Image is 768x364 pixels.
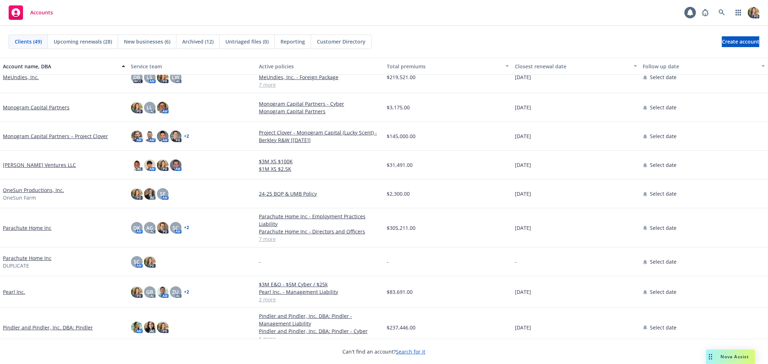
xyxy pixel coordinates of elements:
span: [DATE] [515,288,531,296]
span: Customer Directory [317,38,365,45]
div: Follow up date [643,63,758,70]
img: photo [157,102,169,113]
img: photo [131,159,143,171]
span: DB [133,73,140,81]
a: OneSun Productions, Inc. [3,186,64,194]
a: Report a Bug [698,5,713,20]
span: [DATE] [515,161,531,169]
span: SC [172,224,179,232]
a: Search for it [396,348,426,355]
span: [DATE] [515,132,531,140]
span: Create account [722,35,759,49]
img: photo [157,322,169,333]
div: Account name, DBA [3,63,117,70]
img: photo [144,322,156,333]
span: [DATE] [515,73,531,81]
span: Select date [650,73,677,81]
img: photo [157,286,169,298]
a: $3M E&O - $5M Cyber / $25k [259,281,381,288]
span: Can't find an account? [343,348,426,355]
a: Search [715,5,729,20]
span: - [515,258,517,265]
span: [DATE] [515,190,531,197]
span: $237,446.00 [387,324,416,331]
button: Closest renewal date [512,58,640,75]
div: Total premiums [387,63,502,70]
img: photo [131,322,143,333]
span: [DATE] [515,224,531,232]
img: photo [157,72,169,83]
a: Monogram Capital Partners [3,104,69,111]
span: [DATE] [515,324,531,331]
img: photo [131,286,143,298]
span: $31,491.00 [387,161,413,169]
img: photo [170,131,181,142]
img: photo [131,102,143,113]
a: Pearl Inc. - Management Liability [259,288,381,296]
a: 2 more [259,296,381,303]
a: Monogram Capital Partners [259,108,381,115]
div: Drag to move [706,350,715,364]
div: Service team [131,63,253,70]
img: photo [157,159,169,171]
a: Create account [722,36,759,47]
span: Upcoming renewals (28) [54,38,112,45]
a: 7 more [259,81,381,88]
a: Monogram Capital Partners – Project Clover [3,132,108,140]
a: [PERSON_NAME] Ventures LLC [3,161,76,169]
div: Closest renewal date [515,63,629,70]
span: Select date [650,132,677,140]
a: Parachute Home Inc - Directors and Officers [259,228,381,235]
div: Active policies [259,63,381,70]
img: photo [131,188,143,200]
a: Accounts [6,3,56,23]
img: photo [157,222,169,233]
span: ZU [172,288,179,296]
a: 6 more [259,335,381,342]
img: photo [144,131,156,142]
span: Untriaged files (0) [225,38,269,45]
a: 24-25 BOP & UMB Policy [259,190,381,197]
span: Reporting [280,38,305,45]
span: Nova Assist [721,354,749,360]
a: 7 more [259,235,381,243]
span: [DATE] [515,104,531,111]
span: DK [133,224,140,232]
span: $2,300.00 [387,190,410,197]
span: AG [146,224,153,232]
span: Archived (12) [182,38,214,45]
a: Parachute Home Inc - Employment Practices Liability [259,213,381,228]
a: + 2 [184,290,189,294]
a: Pearl Inc. [3,288,25,296]
a: Pindler and Pindler, Inc. DBA: Pindler - Cyber [259,327,381,335]
a: $1M XS $2.5K [259,165,381,173]
img: photo [131,131,143,142]
a: + 2 [184,226,189,230]
img: photo [170,159,181,171]
button: Total premiums [384,58,512,75]
img: photo [748,7,759,18]
a: Monogram Capital Partners - Cyber [259,100,381,108]
a: Switch app [731,5,746,20]
span: Accounts [30,10,53,15]
span: DUPLICATE [3,262,29,269]
span: - [259,258,261,265]
span: Clients (49) [15,38,42,45]
img: photo [144,159,156,171]
img: photo [144,188,156,200]
span: OneSun Farm [3,194,36,201]
span: $219,521.00 [387,73,416,81]
span: - [387,258,389,265]
a: MeUndies, Inc. - Foreign Package [259,73,381,81]
span: LS [147,73,153,81]
span: Select date [650,324,677,331]
span: $145,000.00 [387,132,416,140]
span: Select date [650,224,677,232]
span: Select date [650,258,677,265]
